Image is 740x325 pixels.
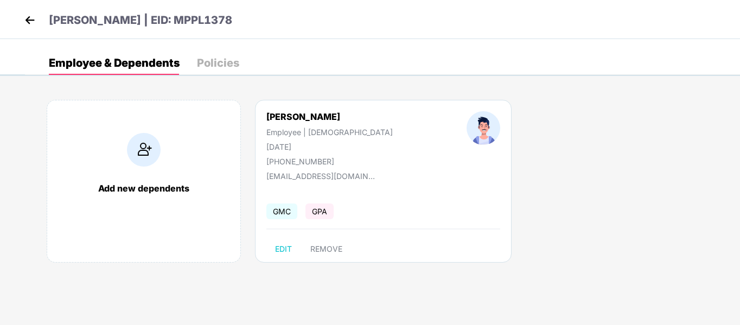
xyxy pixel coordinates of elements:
[305,203,334,219] span: GPA
[275,245,292,253] span: EDIT
[266,128,393,137] div: Employee | [DEMOGRAPHIC_DATA]
[467,111,500,145] img: profileImage
[49,12,232,29] p: [PERSON_NAME] | EID: MPPL1378
[58,183,229,194] div: Add new dependents
[127,133,161,167] img: addIcon
[266,157,393,166] div: [PHONE_NUMBER]
[266,142,393,151] div: [DATE]
[22,12,38,28] img: back
[266,240,301,258] button: EDIT
[49,58,180,68] div: Employee & Dependents
[266,171,375,181] div: [EMAIL_ADDRESS][DOMAIN_NAME]
[197,58,239,68] div: Policies
[266,111,393,122] div: [PERSON_NAME]
[310,245,342,253] span: REMOVE
[266,203,297,219] span: GMC
[302,240,351,258] button: REMOVE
